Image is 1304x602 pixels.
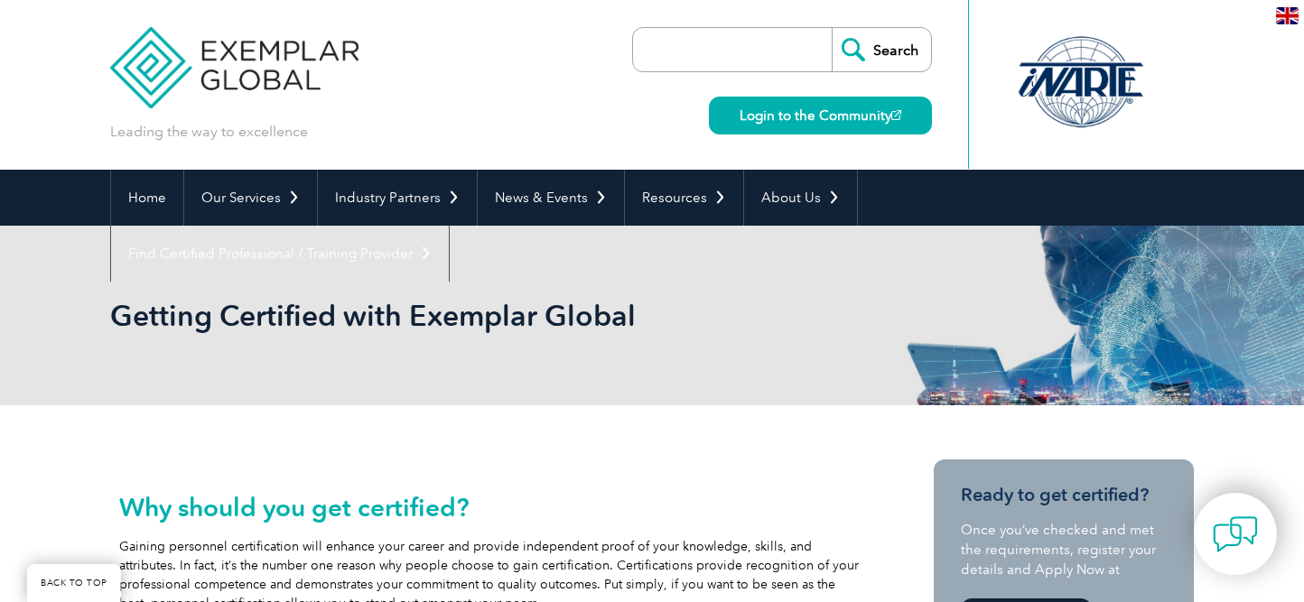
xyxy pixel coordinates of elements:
a: Resources [625,170,743,226]
a: Home [111,170,183,226]
a: BACK TO TOP [27,564,121,602]
h1: Getting Certified with Exemplar Global [110,298,804,333]
a: Industry Partners [318,170,477,226]
input: Search [832,28,931,71]
p: Leading the way to excellence [110,122,308,142]
a: Find Certified Professional / Training Provider [111,226,449,282]
p: Once you’ve checked and met the requirements, register your details and Apply Now at [961,520,1167,579]
a: News & Events [478,170,624,226]
h2: Why should you get certified? [119,493,860,522]
img: open_square.png [891,110,901,120]
a: About Us [744,170,857,226]
h3: Ready to get certified? [961,484,1167,506]
img: en [1276,7,1299,24]
a: Our Services [184,170,317,226]
img: contact-chat.png [1213,512,1258,557]
a: Login to the Community [709,97,932,134]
